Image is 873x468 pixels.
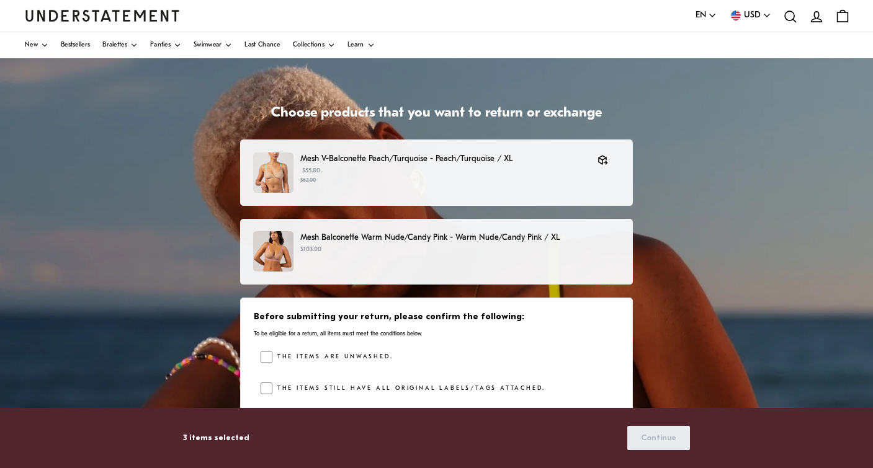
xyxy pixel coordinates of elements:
a: Panties [150,32,181,58]
a: Understatement Homepage [25,10,180,21]
h3: Before submitting your return, please confirm the following: [254,311,619,324]
p: Mesh V-Balconette Peach/Turquoise - Peach/Turquoise / XL [300,152,585,166]
strike: $62.00 [300,177,316,183]
button: EN [696,9,717,22]
a: Bralettes [102,32,138,58]
a: New [25,32,48,58]
p: Mesh Balconette Warm Nude/Candy Pink - Warm Nude/Candy Pink / XL [300,231,620,244]
img: CPSA-BRA-017_crop.jpg [253,231,293,272]
span: Panties [150,42,171,48]
label: The items are unwashed. [272,351,393,363]
a: Learn [347,32,375,58]
span: New [25,42,38,48]
a: Swimwear [194,32,232,58]
span: Bralettes [102,42,127,48]
h1: Choose products that you want to return or exchange [240,105,632,123]
span: Collections [293,42,325,48]
p: $103.00 [300,245,620,255]
span: Bestsellers [61,42,90,48]
p: To be eligible for a return, all items must meet the conditions below. [254,330,619,338]
span: EN [696,9,706,22]
button: USD [729,9,771,22]
img: PEME-BRA-028_46a8d15a-869b-4565-8017-d983a9479f9a.jpg [253,152,293,193]
p: 3 items selected [183,431,249,444]
span: Last Chance [244,42,280,48]
a: Bestsellers [61,32,90,58]
span: USD [744,9,761,22]
label: The items still have all original labels/tags attached. [272,382,545,395]
p: $55.80 [300,166,585,185]
a: Last Chance [244,32,280,58]
a: Collections [293,32,335,58]
span: Swimwear [194,42,222,48]
span: Learn [347,42,364,48]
